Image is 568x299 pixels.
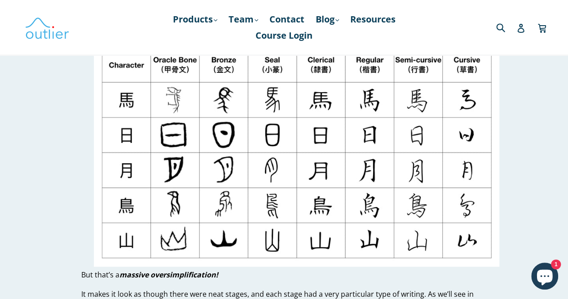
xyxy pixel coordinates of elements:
a: Products [168,11,222,27]
img: overly simplified evolution of the Chinese writing system [94,38,499,267]
a: Resources [346,11,400,27]
input: Search [494,18,519,36]
i: massive oversimplification! [119,270,218,280]
span: But that’s a [81,270,119,280]
a: Team [224,11,263,27]
a: Contact [265,11,309,27]
a: Blog [311,11,343,27]
img: Outlier Linguistics [25,14,70,40]
inbox-online-store-chat: Shopify online store chat [528,263,561,292]
a: Course Login [251,27,317,44]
